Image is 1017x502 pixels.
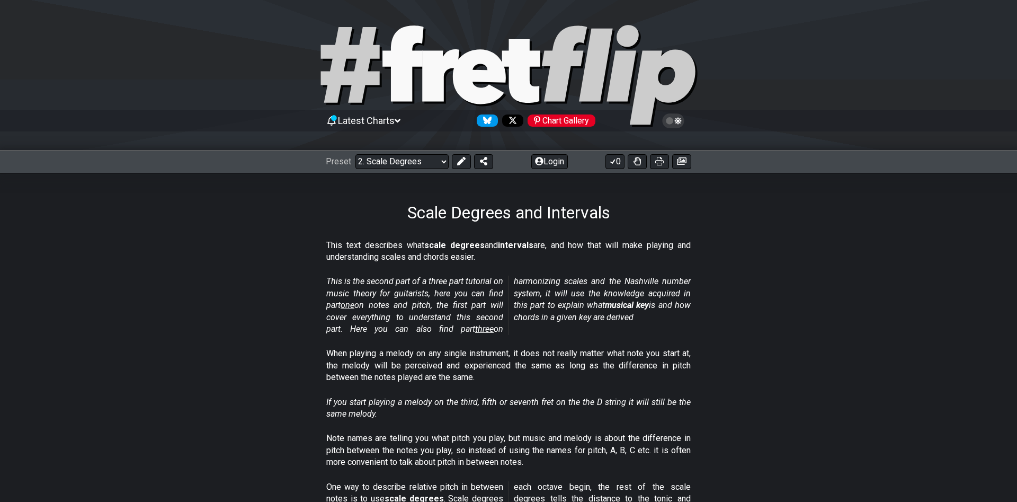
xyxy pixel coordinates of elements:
span: three [475,324,494,334]
strong: intervals [498,240,533,250]
select: Preset [355,154,449,169]
a: Follow #fretflip at Bluesky [472,115,498,127]
span: Latest Charts [338,115,395,126]
div: Chart Gallery [528,115,595,127]
em: If you start playing a melody on the third, fifth or seventh fret on the the D string it will sti... [326,397,691,419]
span: Toggle light / dark theme [667,116,680,126]
button: Toggle Dexterity for all fretkits [628,154,647,169]
span: one [341,300,354,310]
span: Preset [326,156,351,166]
em: This is the second part of a three part tutorial on music theory for guitarists, here you can fin... [326,276,691,334]
button: Edit Preset [452,154,471,169]
button: Print [650,154,669,169]
strong: scale degrees [424,240,485,250]
a: #fretflip at Pinterest [523,115,595,127]
button: Login [531,154,568,169]
p: This text describes what and are, and how that will make playing and understanding scales and cho... [326,240,691,263]
p: Note names are telling you what pitch you play, but music and melody is about the difference in p... [326,433,691,468]
button: 0 [605,154,625,169]
button: Share Preset [474,154,493,169]
strong: musical key [605,300,649,310]
p: When playing a melody on any single instrument, it does not really matter what note you start at,... [326,348,691,383]
a: Follow #fretflip at X [498,115,523,127]
h1: Scale Degrees and Intervals [407,202,610,223]
button: Create image [672,154,691,169]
